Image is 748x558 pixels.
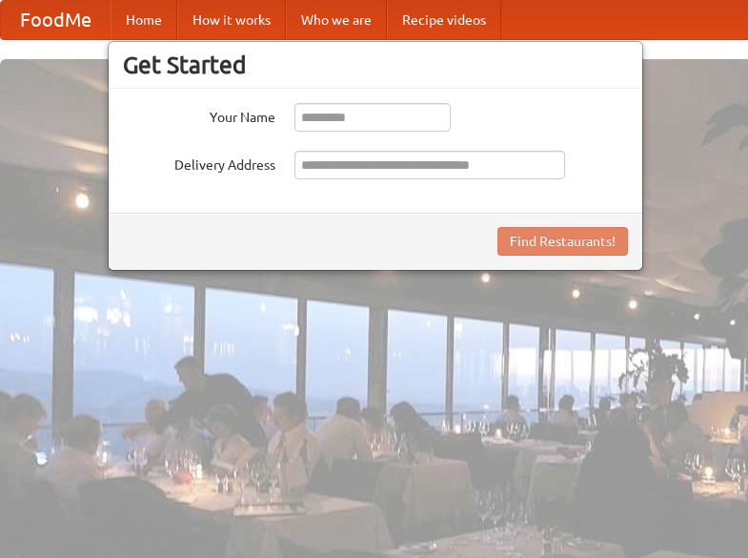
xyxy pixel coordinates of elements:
[1,1,111,39] a: FoodMe
[177,1,286,39] a: How it works
[387,1,501,39] a: Recipe videos
[123,51,628,79] h3: Get Started
[497,227,628,256] button: Find Restaurants!
[123,103,275,127] label: Your Name
[123,151,275,175] label: Delivery Address
[111,1,177,39] a: Home
[286,1,387,39] a: Who we are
